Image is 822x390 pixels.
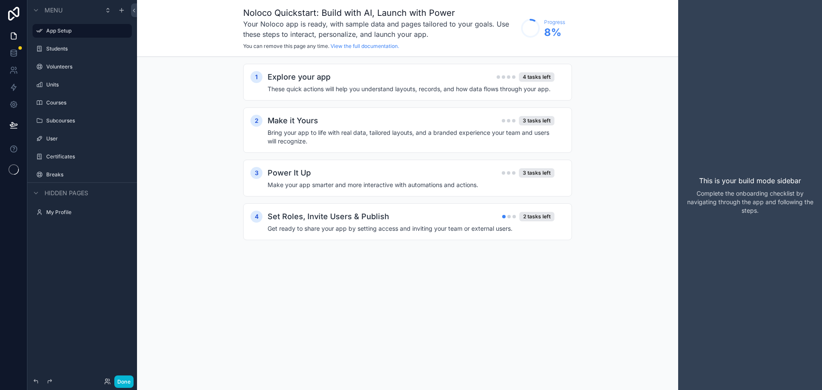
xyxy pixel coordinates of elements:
h4: Make your app smarter and more interactive with automations and actions. [268,181,554,189]
div: 3 [250,167,262,179]
h1: Noloco Quickstart: Build with AI, Launch with Power [243,7,517,19]
h4: These quick actions will help you understand layouts, records, and how data flows through your app. [268,85,554,93]
span: 8 % [544,26,565,39]
h2: Set Roles, Invite Users & Publish [268,211,389,223]
h4: Bring your app to life with real data, tailored layouts, and a branded experience your team and u... [268,128,554,146]
h2: Explore your app [268,71,331,83]
label: Units [46,81,130,88]
label: Certificates [46,153,130,160]
div: 3 tasks left [519,116,554,125]
div: 4 [250,211,262,223]
h4: Get ready to share your app by setting access and inviting your team or external users. [268,224,554,233]
label: Students [46,45,130,52]
label: Courses [46,99,130,106]
span: Progress [544,19,565,26]
h2: Make it Yours [268,115,318,127]
label: User [46,135,130,142]
div: 2 tasks left [519,212,554,221]
a: View the full documentation. [331,43,399,49]
button: Done [114,375,134,388]
label: Subcourses [46,117,130,124]
h2: Power It Up [268,167,311,179]
span: You can remove this page any time. [243,43,329,49]
div: scrollable content [137,57,678,264]
span: Menu [45,6,63,15]
label: My Profile [46,209,130,216]
div: 3 tasks left [519,168,554,178]
div: 4 tasks left [519,72,554,82]
label: Volunteers [46,63,130,70]
p: Complete the onboarding checklist by navigating through the app and following the steps. [685,189,815,215]
span: Hidden pages [45,189,88,197]
h3: Your Noloco app is ready, with sample data and pages tailored to your goals. Use these steps to i... [243,19,517,39]
div: 1 [250,71,262,83]
div: 2 [250,115,262,127]
label: App Setup [46,27,127,34]
p: This is your build mode sidebar [699,176,801,186]
label: Breaks [46,171,130,178]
